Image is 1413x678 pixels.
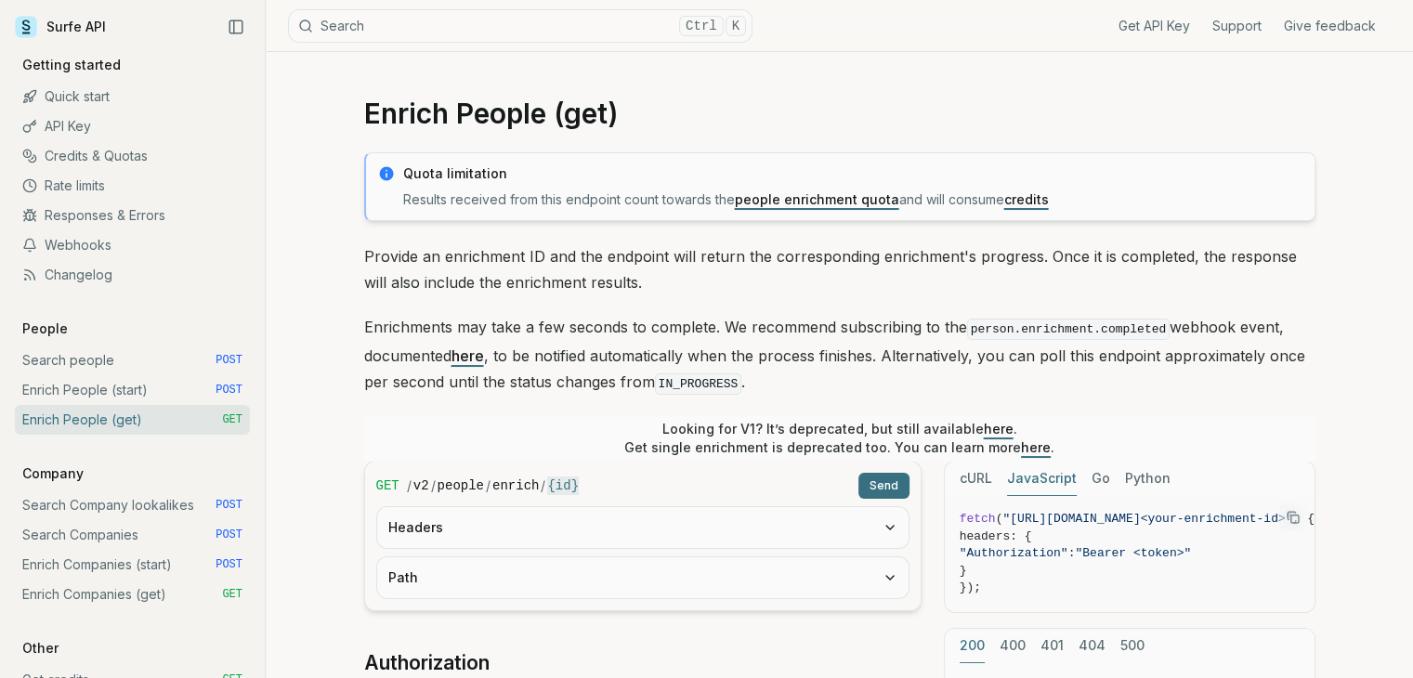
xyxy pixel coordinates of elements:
span: / [541,476,545,495]
kbd: K [726,16,746,36]
a: Enrich People (get) GET [15,405,250,435]
span: POST [216,383,242,398]
a: API Key [15,111,250,141]
p: Enrichments may take a few seconds to complete. We recommend subscribing to the webhook event, do... [364,314,1315,398]
code: IN_PROGRESS [655,373,742,395]
span: "[URL][DOMAIN_NAME]<your-enrichment-id>" [1002,512,1292,526]
a: Search Company lookalikes POST [15,490,250,520]
button: Headers [377,507,909,548]
a: Get API Key [1119,17,1190,35]
button: 400 [1000,629,1026,663]
button: 401 [1040,629,1064,663]
a: Give feedback [1284,17,1376,35]
a: here [451,346,484,365]
span: }); [960,580,981,594]
span: / [486,476,491,495]
a: Support [1212,17,1262,35]
a: Enrich Companies (start) POST [15,550,250,580]
p: People [15,319,75,338]
button: SearchCtrlK [288,9,752,43]
code: v2 [413,476,429,495]
a: Rate limits [15,171,250,201]
a: credits [1004,191,1049,207]
p: Getting started [15,56,128,74]
button: cURL [960,462,992,496]
button: Path [377,557,909,598]
span: } [960,564,967,578]
span: POST [216,557,242,572]
button: Go [1092,462,1110,496]
p: Other [15,639,66,658]
button: 500 [1120,629,1145,663]
a: Webhooks [15,230,250,260]
span: fetch [960,512,996,526]
code: person.enrichment.completed [967,319,1171,340]
button: Copy Text [1279,503,1307,531]
a: Enrich Companies (get) GET [15,580,250,609]
span: / [431,476,436,495]
button: JavaScript [1007,462,1077,496]
a: Changelog [15,260,250,290]
code: {id} [547,476,579,495]
span: GET [376,476,399,495]
span: GET [222,587,242,602]
p: Results received from this endpoint count towards the and will consume [403,190,1303,209]
span: POST [216,528,242,542]
button: Collapse Sidebar [222,13,250,41]
a: Authorization [364,650,490,676]
kbd: Ctrl [679,16,724,36]
h1: Enrich People (get) [364,97,1315,130]
a: here [1021,439,1051,455]
button: Python [1125,462,1171,496]
span: POST [216,498,242,513]
button: 404 [1079,629,1106,663]
a: people enrichment quota [735,191,899,207]
p: Company [15,464,91,483]
code: enrich [492,476,539,495]
span: "Bearer <token>" [1075,546,1191,560]
a: Search people POST [15,346,250,375]
a: Quick start [15,82,250,111]
span: : [1068,546,1076,560]
a: Search Companies POST [15,520,250,550]
span: "Authorization" [960,546,1068,560]
a: Surfe API [15,13,106,41]
code: people [438,476,484,495]
a: Enrich People (start) POST [15,375,250,405]
button: 200 [960,629,985,663]
span: POST [216,353,242,368]
span: / [407,476,412,495]
span: GET [222,412,242,427]
p: Provide an enrichment ID and the endpoint will return the corresponding enrichment's progress. On... [364,243,1315,295]
p: Quota limitation [403,164,1303,183]
a: Responses & Errors [15,201,250,230]
a: here [984,421,1014,437]
a: Credits & Quotas [15,141,250,171]
span: ( [996,512,1003,526]
p: Looking for V1? It’s deprecated, but still available . Get single enrichment is deprecated too. Y... [624,420,1054,457]
button: Send [858,473,909,499]
span: headers: { [960,529,1032,543]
